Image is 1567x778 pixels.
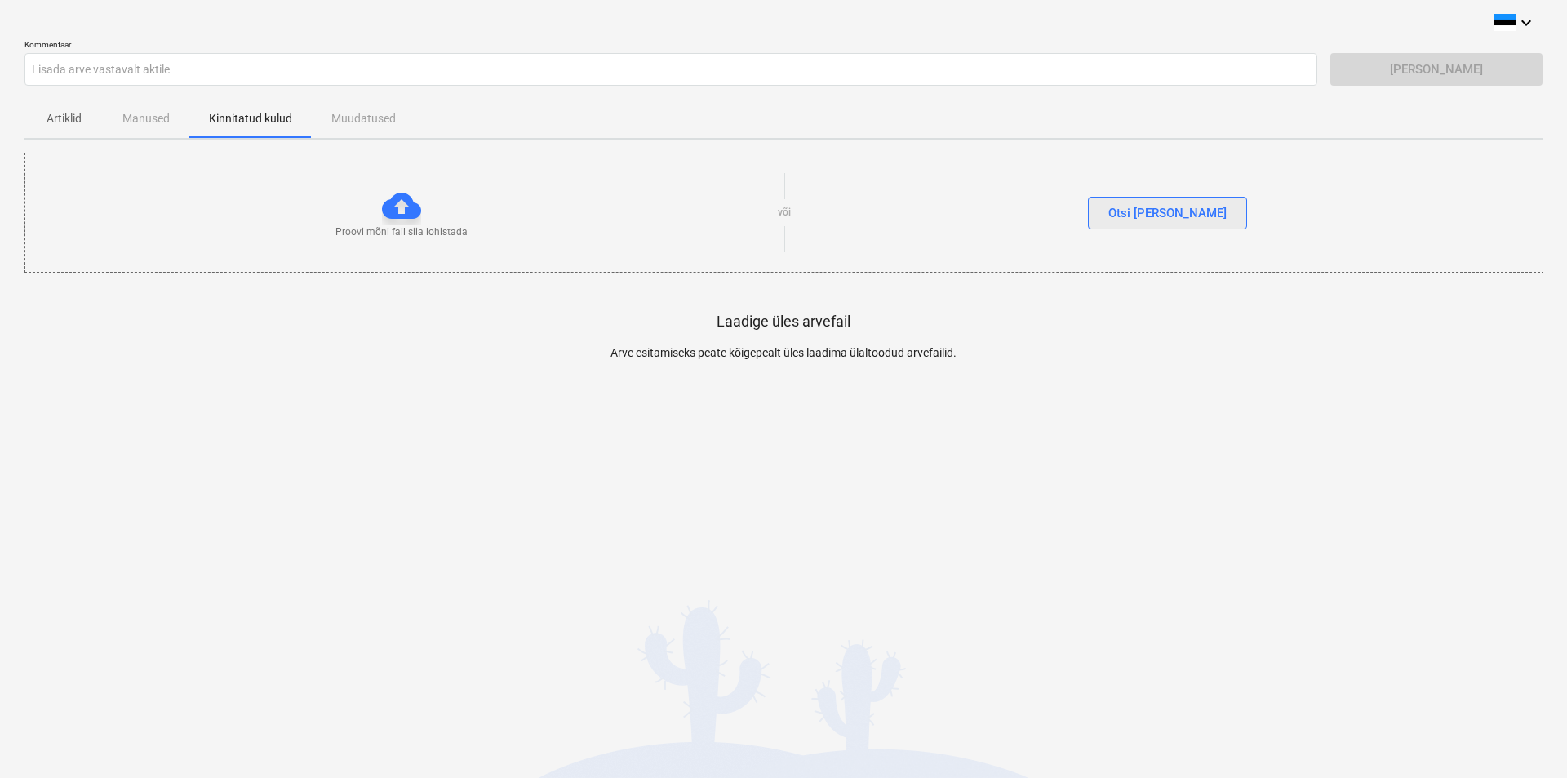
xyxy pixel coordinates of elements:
p: Kommentaar [24,39,1317,53]
p: Laadige üles arvefail [717,312,850,331]
p: või [778,206,791,220]
p: Proovi mõni fail siia lohistada [335,225,468,239]
p: Kinnitatud kulud [209,110,292,127]
button: Otsi [PERSON_NAME] [1088,197,1247,229]
p: Arve esitamiseks peate kõigepealt üles laadima ülaltoodud arvefailid. [404,345,1163,362]
p: Artiklid [44,110,83,127]
div: Otsi [PERSON_NAME] [1108,202,1227,224]
i: keyboard_arrow_down [1516,13,1536,33]
div: Proovi mõni fail siia lohistadavõiOtsi [PERSON_NAME] [24,153,1544,273]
